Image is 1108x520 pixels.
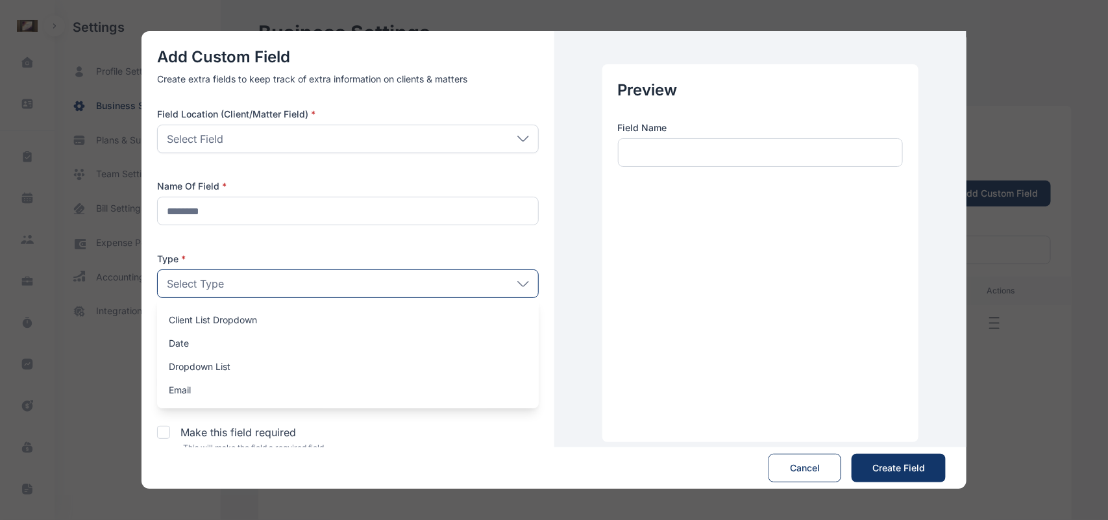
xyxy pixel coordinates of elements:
p: Client List Dropdown [169,314,527,327]
label: Type [157,253,539,266]
p: Date [169,337,527,350]
h2: Add Custom Field [157,47,539,68]
span: Create Field [872,462,925,475]
button: Cancel [769,454,841,482]
label: Field Name [618,121,903,134]
p: Matter List Dropdown [169,407,527,420]
p: Dropdown List [169,360,527,373]
p: Create extra fields to keep track of extra information on clients & matters [157,73,539,86]
button: Create Field [852,454,946,482]
p: Select Type [167,276,224,291]
label: Field Location (Client/Matter Field) [157,108,539,121]
div: This will make the field a required field [183,443,539,453]
p: Make this field required [180,425,296,440]
label: Name Of Field [157,180,539,193]
p: Select Field [167,131,223,147]
p: Email [169,384,527,397]
h2: Preview [618,80,903,101]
